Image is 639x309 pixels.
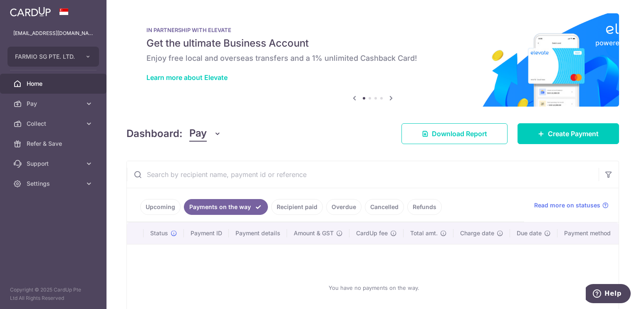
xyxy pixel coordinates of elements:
h6: Enjoy free local and overseas transfers and a 1% unlimited Cashback Card! [146,53,599,63]
a: Read more on statuses [534,201,609,209]
span: Amount & GST [294,229,334,237]
a: Overdue [326,199,362,215]
span: Status [150,229,168,237]
h5: Get the ultimate Business Account [146,37,599,50]
a: Refunds [407,199,442,215]
a: Create Payment [518,123,619,144]
iframe: Opens a widget where you can find more information [586,284,631,305]
span: Collect [27,120,82,128]
span: Support [27,159,82,168]
a: Upcoming [140,199,181,215]
span: Charge date [460,229,494,237]
span: Pay [27,100,82,108]
img: CardUp [10,7,51,17]
span: Home [27,80,82,88]
span: Total amt. [410,229,438,237]
span: Refer & Save [27,140,82,148]
input: Search by recipient name, payment id or reference [127,161,599,188]
a: Cancelled [365,199,404,215]
span: Create Payment [548,129,599,139]
button: FARMIO SG PTE. LTD. [7,47,99,67]
button: Pay [189,126,221,142]
a: Learn more about Elevate [146,73,228,82]
span: Download Report [432,129,487,139]
a: Download Report [401,123,508,144]
th: Payment method [557,222,621,244]
th: Payment details [229,222,287,244]
p: [EMAIL_ADDRESS][DOMAIN_NAME] [13,29,93,37]
img: Renovation banner [126,13,619,107]
span: Due date [517,229,542,237]
h4: Dashboard: [126,126,183,141]
p: IN PARTNERSHIP WITH ELEVATE [146,27,599,33]
th: Payment ID [184,222,229,244]
span: FARMIO SG PTE. LTD. [15,52,77,61]
a: Payments on the way [184,199,268,215]
a: Recipient paid [271,199,323,215]
span: CardUp fee [356,229,388,237]
span: Pay [189,126,207,142]
span: Settings [27,179,82,188]
span: Read more on statuses [534,201,600,209]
